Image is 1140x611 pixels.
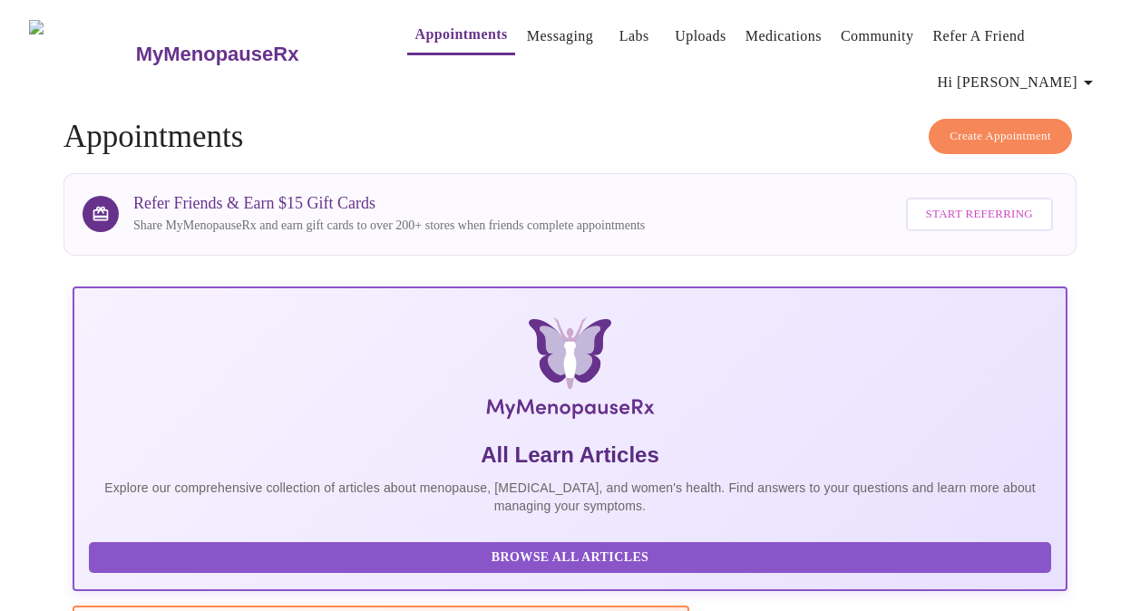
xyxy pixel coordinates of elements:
button: Create Appointment [929,119,1072,154]
button: Labs [605,18,663,54]
button: Medications [738,18,829,54]
button: Appointments [407,16,514,55]
button: Refer a Friend [925,18,1032,54]
img: MyMenopauseRx Logo [239,317,901,426]
button: Community [833,18,921,54]
button: Browse All Articles [89,542,1051,574]
button: Start Referring [906,198,1053,231]
p: Share MyMenopauseRx and earn gift cards to over 200+ stores when friends complete appointments [133,217,645,235]
a: Medications [745,24,822,49]
a: Browse All Articles [89,548,1056,564]
a: MyMenopauseRx [133,23,371,86]
p: Explore our comprehensive collection of articles about menopause, [MEDICAL_DATA], and women's hea... [89,479,1051,515]
a: Start Referring [901,189,1057,240]
a: Uploads [675,24,726,49]
span: Create Appointment [950,126,1051,147]
h5: All Learn Articles [89,441,1051,470]
a: Community [841,24,914,49]
a: Appointments [414,22,507,47]
span: Start Referring [926,204,1033,225]
span: Hi [PERSON_NAME] [938,70,1099,95]
a: Messaging [527,24,593,49]
a: Labs [619,24,649,49]
h3: Refer Friends & Earn $15 Gift Cards [133,194,645,213]
h4: Appointments [63,119,1077,155]
a: Refer a Friend [932,24,1025,49]
button: Messaging [520,18,600,54]
h3: MyMenopauseRx [136,43,299,66]
button: Uploads [667,18,734,54]
span: Browse All Articles [107,547,1033,569]
button: Hi [PERSON_NAME] [931,64,1106,101]
img: MyMenopauseRx Logo [29,20,133,88]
